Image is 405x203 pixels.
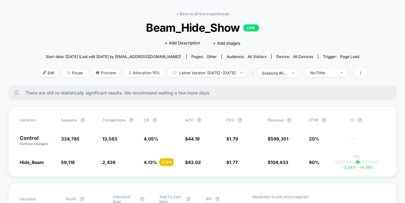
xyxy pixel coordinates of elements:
span: Start date: [DATE] (Last edit [DATE] by [EMAIL_ADDRESS][DOMAIN_NAME]) [46,54,181,59]
span: IPP [206,197,212,201]
span: 1.79 [229,136,238,141]
span: 44.19 [188,136,200,141]
button: ? [129,118,134,123]
span: Pause [62,69,88,77]
span: $ [268,160,288,165]
span: 43.02 [188,160,201,165]
p: LIVE [243,24,259,31]
p: Control [20,135,55,146]
span: 20% [309,136,319,141]
p: | [356,159,357,164]
span: Edit [38,69,59,77]
span: Device: [271,54,318,59]
span: Beam_Hide_Show [54,21,351,34]
div: + 1.8 % [160,158,174,166]
button: ? [186,197,191,202]
span: other [207,54,217,59]
span: Hide_Beam [20,160,44,165]
span: + Add Description [165,40,200,46]
div: No Filter [310,70,336,75]
span: Page Load [340,54,359,59]
span: 2,439 [102,160,115,165]
button: ? [237,118,243,123]
span: 334,785 [61,136,79,141]
span: Preview [91,69,121,77]
span: $ [185,136,200,141]
span: Transactions [102,118,126,122]
span: 80% [309,160,319,165]
img: calendar [173,71,176,74]
div: Trigger: [323,54,359,59]
span: 599,351 [271,136,288,141]
span: 4.13 % [144,160,157,165]
img: end [240,72,243,73]
span: Allocation: 15% [124,69,165,77]
span: + Add Images [213,41,240,46]
span: 4.05 % [144,136,158,141]
span: Revenue [268,118,284,122]
div: Pages: [191,54,217,59]
span: 104,933 [271,160,288,165]
span: | [251,69,257,78]
img: end [340,72,343,73]
span: -2.34 % [342,165,356,170]
span: $ [226,136,238,141]
span: $ [185,160,201,165]
button: ? [287,118,292,123]
img: end [292,72,294,74]
span: OTW [309,118,344,123]
a: < Back to all live experiences [176,11,229,16]
span: AOV [185,118,194,122]
span: + [360,165,362,170]
button: ? [357,118,362,123]
div: sessions with impression [262,71,287,75]
button: ? [197,118,202,123]
span: All Visitors [248,54,266,59]
span: PSV [226,118,234,122]
span: 6.19 % [356,165,374,170]
p: 0% [354,154,360,159]
img: edit [43,71,46,74]
button: ? [152,118,157,123]
button: ? [321,118,326,123]
span: 1.77 [229,160,238,165]
button: ? [79,197,85,202]
span: 13,563 [102,136,117,141]
button: ? [140,197,145,202]
span: (without changes) [20,142,48,146]
span: $ [268,136,288,141]
div: Audience: [227,54,266,59]
span: CR [144,118,149,122]
span: Sessions [61,118,77,122]
span: $ [226,160,238,165]
img: rebalance [129,71,131,75]
span: There are still no statistically significant results. We recommend waiting a few more days [25,90,384,95]
span: Variation [20,118,55,123]
span: --- [350,137,385,146]
span: all devices [293,54,313,59]
span: Latest Version: [DATE] - [DATE] [168,69,247,77]
span: 59,118 [61,160,75,165]
button: ? [80,118,85,123]
p: Would like to see more reports? [252,194,385,199]
img: end [67,71,70,74]
button: ? [215,197,220,202]
span: CI [350,118,385,123]
span: Profit [66,197,76,201]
